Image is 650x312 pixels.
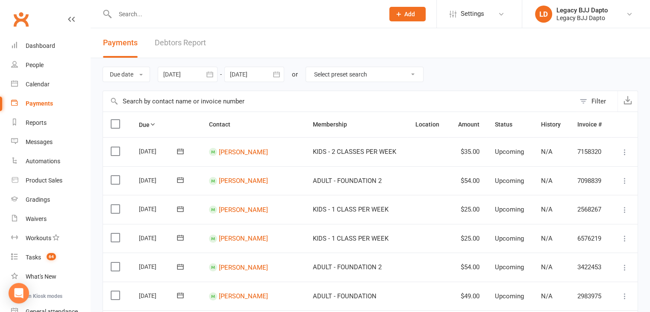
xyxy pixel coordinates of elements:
td: 6576219 [570,224,611,253]
span: Upcoming [494,148,524,156]
span: ADULT - FOUNDATION [313,292,376,300]
div: Waivers [26,215,47,222]
a: [PERSON_NAME] [219,235,268,242]
button: Due date [103,67,150,82]
td: 3422453 [570,253,611,282]
td: 2983975 [570,282,611,311]
td: $35.00 [449,137,487,166]
button: Filter [575,91,618,112]
div: Tasks [26,254,41,261]
a: People [11,56,90,75]
div: People [26,62,44,68]
th: Location [408,112,449,137]
td: 2568267 [570,195,611,224]
div: Product Sales [26,177,62,184]
a: Automations [11,152,90,171]
div: Messages [26,138,53,145]
th: Membership [305,112,408,137]
a: [PERSON_NAME] [219,292,268,300]
div: [DATE] [139,289,178,302]
td: 7158320 [570,137,611,166]
div: Legacy BJJ Dapto [556,6,608,14]
div: [DATE] [139,231,178,244]
a: Messages [11,132,90,152]
span: 64 [47,253,56,260]
a: Waivers [11,209,90,229]
a: Gradings [11,190,90,209]
td: 7098839 [570,166,611,195]
a: [PERSON_NAME] [219,177,268,185]
div: [DATE] [139,260,178,273]
span: Upcoming [494,177,524,185]
div: [DATE] [139,202,178,215]
span: N/A [541,206,553,213]
a: [PERSON_NAME] [219,206,268,213]
span: N/A [541,235,553,242]
a: Calendar [11,75,90,94]
span: Upcoming [494,263,524,271]
div: LD [535,6,552,23]
div: [DATE] [139,174,178,187]
a: Debtors Report [155,28,206,58]
th: Status [487,112,533,137]
a: Payments [11,94,90,113]
a: Tasks 64 [11,248,90,267]
input: Search... [112,8,378,20]
span: Upcoming [494,292,524,300]
a: [PERSON_NAME] [219,148,268,156]
div: Dashboard [26,42,55,49]
div: Workouts [26,235,51,241]
a: Clubworx [10,9,32,30]
span: N/A [541,292,553,300]
span: Payments [103,38,138,47]
div: Payments [26,100,53,107]
span: Upcoming [494,235,524,242]
a: Reports [11,113,90,132]
div: Open Intercom Messenger [9,283,29,303]
div: [DATE] [139,144,178,158]
td: $49.00 [449,282,487,311]
span: Settings [461,4,484,24]
td: $25.00 [449,224,487,253]
a: Workouts [11,229,90,248]
span: N/A [541,177,553,185]
div: Automations [26,158,60,165]
div: or [292,69,298,79]
span: KIDS - 1 CLASS PER WEEK [313,235,388,242]
a: Dashboard [11,36,90,56]
th: History [533,112,570,137]
a: What's New [11,267,90,286]
td: $25.00 [449,195,487,224]
div: Calendar [26,81,50,88]
button: Payments [103,28,138,58]
input: Search by contact name or invoice number [103,91,575,112]
span: ADULT - FOUNDATION 2 [313,263,382,271]
th: Invoice # [570,112,611,137]
td: $54.00 [449,253,487,282]
span: ADULT - FOUNDATION 2 [313,177,382,185]
a: Product Sales [11,171,90,190]
span: N/A [541,263,553,271]
span: Add [404,11,415,18]
div: What's New [26,273,56,280]
th: Amount [449,112,487,137]
th: Contact [201,112,305,137]
div: Reports [26,119,47,126]
span: Upcoming [494,206,524,213]
span: KIDS - 1 CLASS PER WEEK [313,206,388,213]
div: Gradings [26,196,50,203]
button: Add [389,7,426,21]
span: N/A [541,148,553,156]
td: $54.00 [449,166,487,195]
th: Due [131,112,201,137]
div: Legacy BJJ Dapto [556,14,608,22]
a: [PERSON_NAME] [219,263,268,271]
span: KIDS - 2 CLASSES PER WEEK [313,148,396,156]
div: Filter [591,96,606,106]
